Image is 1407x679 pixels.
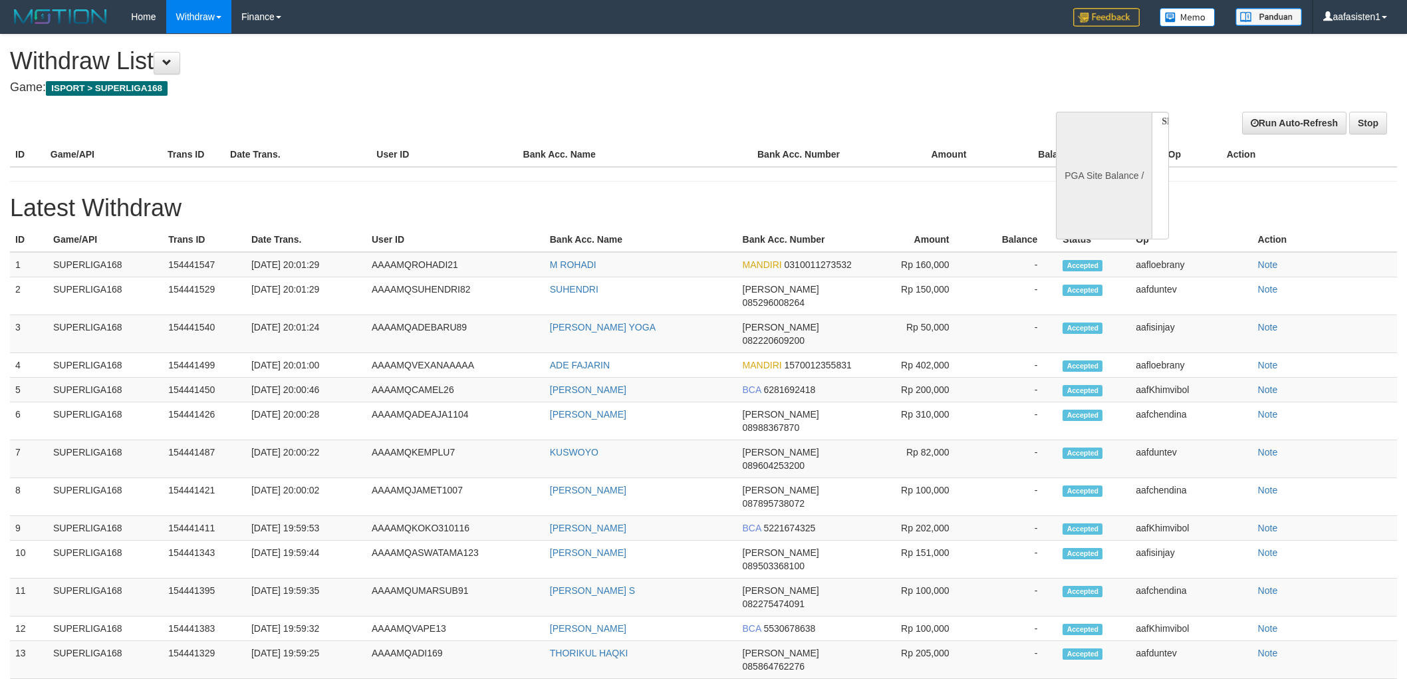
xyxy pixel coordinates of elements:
th: Amount [869,142,986,167]
td: aafKhimvibol [1130,378,1252,402]
span: Accepted [1063,548,1102,559]
td: SUPERLIGA168 [48,579,163,616]
td: AAAAMQCAMEL26 [366,378,545,402]
th: Action [1253,227,1397,252]
span: 089503368100 [743,561,805,571]
a: [PERSON_NAME] [550,409,626,420]
td: 3 [10,315,48,353]
td: aafisinjay [1130,541,1252,579]
span: [PERSON_NAME] [743,409,819,420]
h1: Withdraw List [10,48,925,74]
th: Bank Acc. Number [737,227,865,252]
a: Note [1258,623,1278,634]
th: ID [10,142,45,167]
a: Note [1258,322,1278,333]
td: [DATE] 19:59:25 [246,641,366,679]
span: [PERSON_NAME] [743,322,819,333]
span: 08988367870 [743,422,800,433]
td: [DATE] 20:01:24 [246,315,366,353]
a: Run Auto-Refresh [1242,112,1346,134]
a: Note [1258,259,1278,270]
a: Note [1258,284,1278,295]
td: Rp 150,000 [865,277,969,315]
a: [PERSON_NAME] [550,384,626,395]
th: User ID [371,142,517,167]
span: 0310011273532 [785,259,852,270]
span: 5221674325 [763,523,815,533]
div: PGA Site Balance / [1056,112,1152,239]
td: - [969,378,1058,402]
td: SUPERLIGA168 [48,440,163,478]
td: 154441426 [163,402,246,440]
td: [DATE] 20:01:29 [246,252,366,277]
td: aafKhimvibol [1130,616,1252,641]
td: Rp 310,000 [865,402,969,440]
span: Accepted [1063,410,1102,421]
td: 2 [10,277,48,315]
td: AAAAMQUMARSUB91 [366,579,545,616]
h1: Latest Withdraw [10,195,1397,221]
a: M ROHADI [550,259,596,270]
td: [DATE] 19:59:44 [246,541,366,579]
span: 085864762276 [743,661,805,672]
td: SUPERLIGA168 [48,402,163,440]
td: AAAAMQSUHENDRI82 [366,277,545,315]
a: ADE FAJARIN [550,360,610,370]
td: 1 [10,252,48,277]
td: Rp 202,000 [865,516,969,541]
td: aafchendina [1130,579,1252,616]
td: - [969,252,1058,277]
span: 089604253200 [743,460,805,471]
td: - [969,277,1058,315]
a: Note [1258,547,1278,558]
span: Accepted [1063,485,1102,497]
a: [PERSON_NAME] [550,623,626,634]
th: Status [1057,227,1130,252]
td: 8 [10,478,48,516]
td: aafduntev [1130,641,1252,679]
td: [DATE] 20:00:02 [246,478,366,516]
th: User ID [366,227,545,252]
td: Rp 160,000 [865,252,969,277]
a: Note [1258,585,1278,596]
td: 9 [10,516,48,541]
td: [DATE] 19:59:53 [246,516,366,541]
span: MANDIRI [743,259,782,270]
img: Button%20Memo.svg [1160,8,1215,27]
span: Accepted [1063,285,1102,296]
a: Note [1258,447,1278,458]
td: AAAAMQADEBARU89 [366,315,545,353]
td: 154441499 [163,353,246,378]
td: SUPERLIGA168 [48,252,163,277]
td: aafloebrany [1130,252,1252,277]
th: Op [1163,142,1221,167]
th: Balance [986,142,1094,167]
th: Bank Acc. Number [752,142,869,167]
th: Trans ID [163,227,246,252]
td: Rp 82,000 [865,440,969,478]
td: - [969,541,1058,579]
td: 12 [10,616,48,641]
span: Accepted [1063,523,1102,535]
td: [DATE] 20:00:28 [246,402,366,440]
td: 154441487 [163,440,246,478]
td: Rp 100,000 [865,616,969,641]
span: Accepted [1063,448,1102,459]
td: aafduntev [1130,277,1252,315]
span: Accepted [1063,624,1102,635]
td: 154441411 [163,516,246,541]
a: [PERSON_NAME] [550,485,626,495]
td: aafisinjay [1130,315,1252,353]
td: aafchendina [1130,402,1252,440]
td: SUPERLIGA168 [48,277,163,315]
td: 4 [10,353,48,378]
td: aafduntev [1130,440,1252,478]
td: 13 [10,641,48,679]
th: Balance [969,227,1058,252]
td: AAAAMQROHADI21 [366,252,545,277]
td: 5 [10,378,48,402]
span: 6281692418 [763,384,815,395]
td: Rp 50,000 [865,315,969,353]
span: 082220609200 [743,335,805,346]
img: panduan.png [1235,8,1302,26]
